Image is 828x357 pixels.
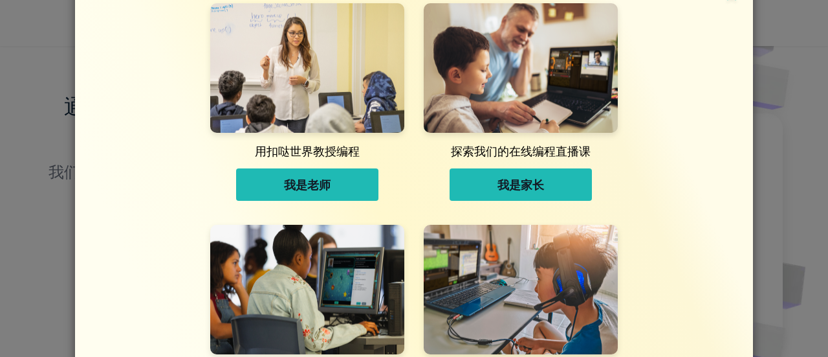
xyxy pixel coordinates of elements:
span: 我是家长 [497,177,544,192]
img: 学校/机构老师 [210,3,404,133]
span: 我是老师 [284,177,331,192]
div: 探索我们的在线编程直播课 [298,143,744,159]
img: 学生 [210,225,404,354]
img: 学生家长 [424,3,618,133]
img: 个人 [424,225,618,354]
button: 我是老师 [236,168,378,201]
div: 用扣哒世界教授编程 [84,143,530,159]
button: 我是家长 [450,168,592,201]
